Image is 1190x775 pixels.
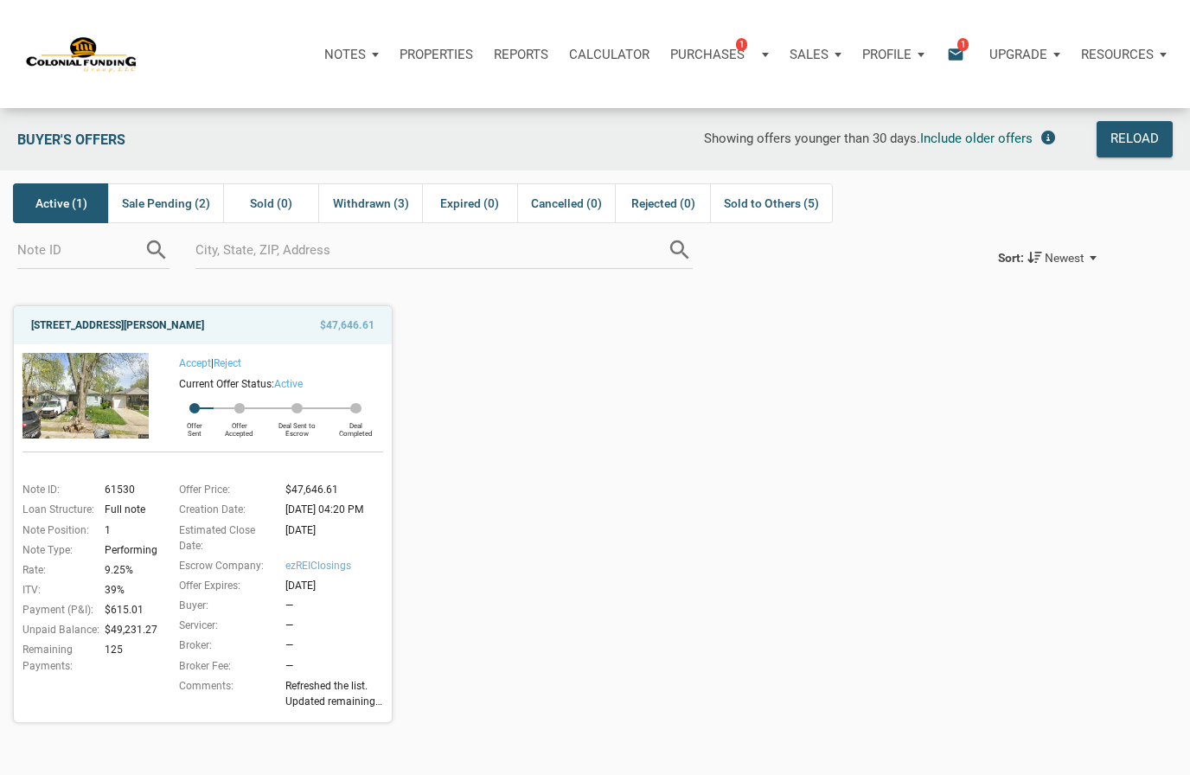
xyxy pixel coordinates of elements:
[631,193,695,214] span: Rejected (0)
[440,193,499,214] span: Expired (0)
[285,660,293,672] span: —
[670,47,745,62] p: Purchases
[985,240,1110,275] button: Sort:Newest
[195,230,667,269] input: City, State, ZIP, Address
[175,413,214,439] div: Offer Sent
[14,502,99,517] div: Loan Structure:
[179,378,274,390] span: Current Offer Status:
[285,558,392,573] span: ezREIClosings
[862,47,912,62] p: Profile
[170,618,281,633] div: Servicer:
[100,522,157,538] div: 1
[26,35,138,73] img: NoteUnlimited
[559,29,660,80] a: Calculator
[170,522,281,554] div: Estimated Close Date:
[989,47,1047,62] p: Upgrade
[14,542,99,558] div: Note Type:
[704,131,920,146] span: Showing offers younger than 30 days.
[274,378,303,390] span: active
[494,47,548,62] p: Reports
[214,357,241,369] a: Reject
[14,642,99,673] div: Remaining Payments:
[170,658,281,674] div: Broker Fee:
[483,29,559,80] button: Reports
[31,315,204,336] a: [STREET_ADDRESS][PERSON_NAME]
[779,29,852,80] button: Sales
[14,582,99,598] div: ITV:
[422,183,517,223] div: Expired (0)
[920,131,1033,146] span: Include older offers
[333,193,409,214] span: Withdrawn (3)
[214,413,265,439] div: Offer Accepted
[170,558,281,573] div: Escrow Company:
[945,44,966,64] i: email
[14,562,99,578] div: Rate:
[9,121,361,157] div: Buyer's Offers
[170,578,281,593] div: Offer Expires:
[531,193,602,214] span: Cancelled (0)
[285,598,392,613] div: —
[667,237,693,263] i: search
[144,237,170,263] i: search
[329,413,383,439] div: Deal Completed
[179,357,211,369] a: Accept
[324,47,366,62] p: Notes
[285,618,392,633] div: —
[179,357,241,369] span: |
[957,37,969,51] span: 1
[100,482,157,497] div: 61530
[615,183,710,223] div: Rejected (0)
[122,193,210,214] span: Sale Pending (2)
[281,522,392,554] div: [DATE]
[400,47,473,62] p: Properties
[14,482,99,497] div: Note ID:
[314,29,389,80] button: Notes
[389,29,483,80] a: Properties
[979,29,1071,80] button: Upgrade
[1097,121,1173,157] button: Reload
[660,29,779,80] button: Purchases1
[100,542,157,558] div: Performing
[100,562,157,578] div: 9.25%
[318,183,421,223] div: Withdrawn (3)
[22,353,149,439] img: 575873
[320,315,374,336] span: $47,646.61
[736,37,747,51] span: 1
[170,678,281,714] div: Comments:
[250,193,292,214] span: Sold (0)
[934,29,979,80] button: email1
[100,642,157,673] div: 125
[710,183,833,223] div: Sold to Others (5)
[170,482,281,497] div: Offer Price:
[724,193,819,214] span: Sold to Others (5)
[170,598,281,613] div: Buyer:
[14,522,99,538] div: Note Position:
[790,47,829,62] p: Sales
[265,413,329,439] div: Deal Sent to Escrow
[285,637,392,653] div: —
[1110,129,1159,150] div: Reload
[100,622,157,637] div: $49,231.27
[852,29,935,80] button: Profile
[100,502,157,517] div: Full note
[170,637,281,653] div: Broker:
[35,193,87,214] span: Active (1)
[517,183,615,223] div: Cancelled (0)
[14,622,99,637] div: Unpaid Balance:
[223,183,318,223] div: Sold (0)
[170,502,281,517] div: Creation Date:
[1071,29,1177,80] button: Resources
[1081,47,1154,62] p: Resources
[281,578,392,593] div: [DATE]
[17,230,144,269] input: Note ID
[1045,251,1084,265] span: Newest
[281,482,392,497] div: $47,646.61
[108,183,223,223] div: Sale Pending (2)
[281,502,392,517] div: [DATE] 04:20 PM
